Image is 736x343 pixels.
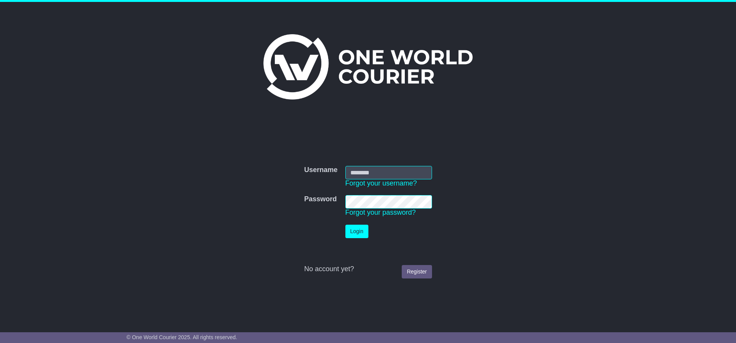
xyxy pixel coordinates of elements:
label: Password [304,195,337,204]
label: Username [304,166,337,174]
a: Register [402,265,432,278]
img: One World [263,34,473,99]
a: Forgot your username? [345,179,417,187]
span: © One World Courier 2025. All rights reserved. [127,334,237,340]
div: No account yet? [304,265,432,273]
a: Forgot your password? [345,209,416,216]
button: Login [345,225,368,238]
